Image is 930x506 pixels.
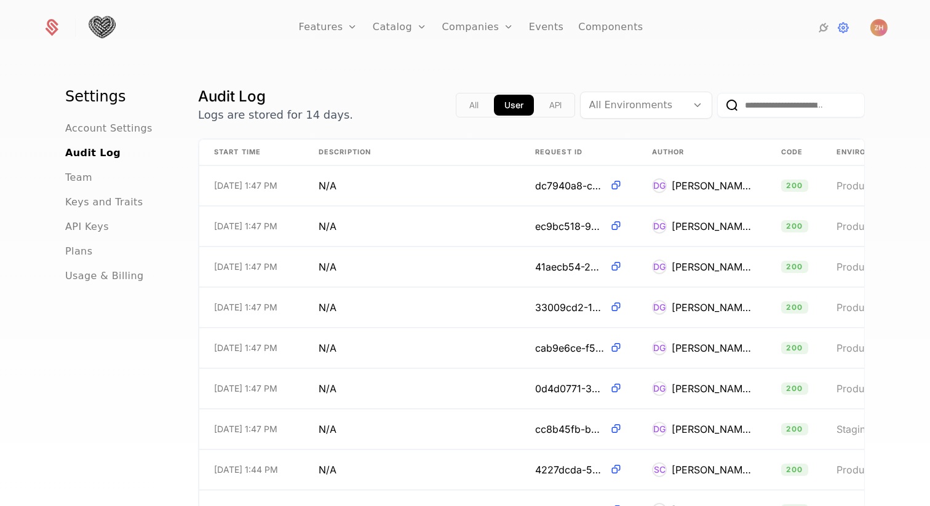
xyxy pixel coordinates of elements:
span: Production [837,464,887,476]
img: Tightknit [87,13,116,43]
span: N/A [319,341,336,355]
a: Team [65,170,92,185]
span: cab9e6ce-f593-4cd1-a0d7-669ed595fa9e [535,341,605,355]
span: [DATE] 1:47 PM [214,342,277,354]
div: DG [652,259,667,274]
nav: Main [65,87,169,283]
button: app [494,95,534,116]
span: Production [837,180,887,192]
span: [DATE] 1:47 PM [214,261,277,273]
div: [PERSON_NAME] [672,219,752,234]
th: Author [637,140,766,165]
div: DG [652,300,667,315]
th: Request ID [520,140,637,165]
th: Description [304,140,520,165]
div: [PERSON_NAME] [672,178,752,193]
span: N/A [319,381,336,396]
span: 200 [781,423,808,435]
div: [PERSON_NAME] [672,462,752,477]
button: all [459,95,489,116]
span: Production [837,220,887,232]
div: DG [652,219,667,234]
th: Code [766,140,822,165]
img: Zach Hawtof [870,19,888,36]
span: 200 [781,382,808,395]
span: N/A [319,422,336,437]
span: [DATE] 1:47 PM [214,382,277,395]
a: Account Settings [65,121,153,136]
span: [DATE] 1:47 PM [214,220,277,232]
span: 0d4d0771-3072-4891-8c6d-46c5eba2a902 [535,381,605,396]
span: 33009cd2-14fa-42e3-b61e-8ccad7d53a26 [535,300,605,315]
div: [PERSON_NAME] [672,300,752,315]
a: Keys and Traits [65,195,143,210]
div: DG [652,178,667,193]
span: N/A [319,462,336,477]
a: Audit Log [65,146,121,160]
p: Logs are stored for 14 days. [198,106,353,124]
button: api [539,95,572,116]
th: Start Time [199,140,304,165]
span: Production [837,382,887,395]
a: Integrations [816,20,831,35]
div: DG [652,381,667,396]
span: Production [837,342,887,354]
span: N/A [319,178,336,193]
span: cc8b45fb-bcc0-45c0-a24e-59af674ed844 [535,422,605,437]
span: 200 [781,301,808,314]
span: [DATE] 1:47 PM [214,301,277,314]
span: 200 [781,261,808,273]
span: Production [837,261,887,273]
a: Plans [65,244,92,259]
div: SC [652,462,667,477]
h1: Settings [65,87,169,106]
span: ec9bc518-9852-4294-a724-d15b61585f79 [535,219,605,234]
button: Open user button [870,19,888,36]
h1: Audit Log [198,87,353,106]
span: [DATE] 1:47 PM [214,423,277,435]
a: Usage & Billing [65,269,144,283]
a: Settings [836,20,851,35]
span: [DATE] 1:44 PM [214,464,278,476]
span: N/A [319,300,336,315]
span: 200 [781,342,808,354]
span: Production [837,301,887,314]
span: [DATE] 1:47 PM [214,180,277,192]
a: API Keys [65,219,109,234]
div: [PERSON_NAME] [672,422,752,437]
span: 4227dcda-589a-487f-a6c4-2660a8dee81f [535,462,605,477]
div: DG [652,422,667,437]
span: 200 [781,464,808,476]
div: [PERSON_NAME] [672,341,752,355]
span: Staging [837,423,872,435]
div: DG [652,341,667,355]
div: Text alignment [456,93,575,117]
span: dc7940a8-ca7e-4a18-beb8-3c25ce4eef9c [535,178,605,193]
div: [PERSON_NAME] [672,259,752,274]
span: 200 [781,220,808,232]
span: 41aecb54-20e2-4da2-9928-1e24cb0702fa [535,259,605,274]
span: N/A [319,219,336,234]
span: 200 [781,180,808,192]
div: [PERSON_NAME] [672,381,752,396]
span: N/A [319,259,336,274]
